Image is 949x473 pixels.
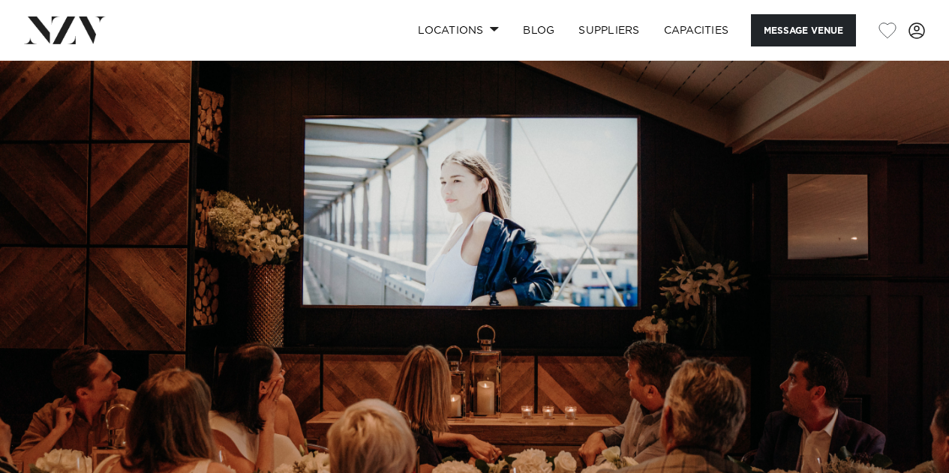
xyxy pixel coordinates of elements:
a: BLOG [511,14,566,46]
a: Capacities [652,14,741,46]
a: SUPPLIERS [566,14,651,46]
img: nzv-logo.png [24,16,106,43]
a: Locations [406,14,511,46]
button: Message Venue [751,14,856,46]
